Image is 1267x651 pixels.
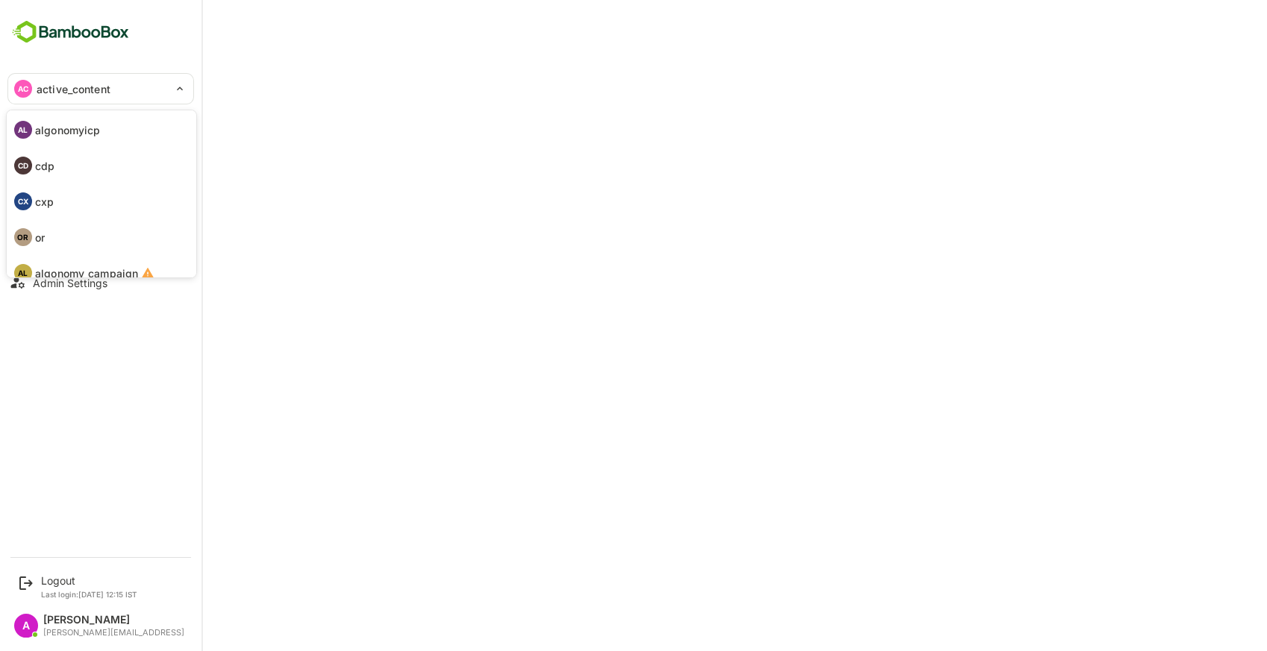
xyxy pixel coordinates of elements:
[14,228,32,246] div: OR
[14,157,32,174] div: CD
[35,158,54,174] p: cdp
[14,264,32,282] div: AL
[14,121,32,139] div: AL
[35,194,54,210] p: cxp
[35,122,100,138] p: algonomyicp
[14,192,32,210] div: CX
[35,265,138,281] p: algonomy_campaign
[35,230,45,245] p: or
